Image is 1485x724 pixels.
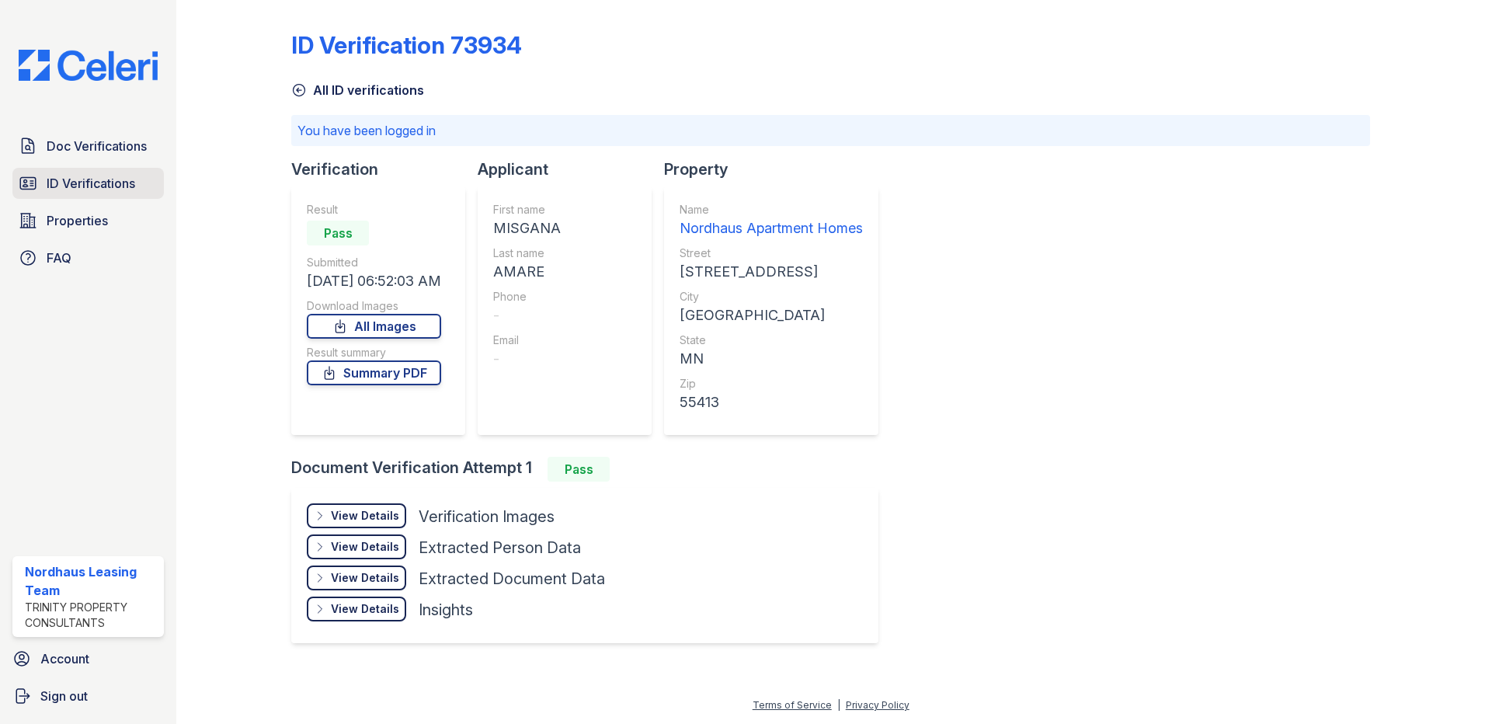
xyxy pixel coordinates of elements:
[493,245,561,261] div: Last name
[493,332,561,348] div: Email
[419,599,473,621] div: Insights
[307,202,441,218] div: Result
[680,392,863,413] div: 55413
[680,376,863,392] div: Zip
[291,81,424,99] a: All ID verifications
[846,699,909,711] a: Privacy Policy
[307,270,441,292] div: [DATE] 06:52:03 AM
[6,680,170,712] a: Sign out
[680,202,863,218] div: Name
[12,131,164,162] a: Doc Verifications
[331,601,399,617] div: View Details
[307,221,369,245] div: Pass
[47,211,108,230] span: Properties
[40,649,89,668] span: Account
[6,643,170,674] a: Account
[12,205,164,236] a: Properties
[12,168,164,199] a: ID Verifications
[331,539,399,555] div: View Details
[680,348,863,370] div: MN
[493,305,561,326] div: -
[297,121,1364,140] p: You have been logged in
[307,298,441,314] div: Download Images
[25,562,158,600] div: Nordhaus Leasing Team
[47,249,71,267] span: FAQ
[307,255,441,270] div: Submitted
[680,218,863,239] div: Nordhaus Apartment Homes
[331,508,399,524] div: View Details
[47,174,135,193] span: ID Verifications
[419,506,555,527] div: Verification Images
[331,570,399,586] div: View Details
[307,345,441,360] div: Result summary
[307,314,441,339] a: All Images
[12,242,164,273] a: FAQ
[47,137,147,155] span: Doc Verifications
[548,457,610,482] div: Pass
[419,568,605,590] div: Extracted Document Data
[307,360,441,385] a: Summary PDF
[680,305,863,326] div: [GEOGRAPHIC_DATA]
[493,261,561,283] div: AMARE
[680,261,863,283] div: [STREET_ADDRESS]
[478,158,664,180] div: Applicant
[419,537,581,559] div: Extracted Person Data
[753,699,832,711] a: Terms of Service
[680,202,863,239] a: Name Nordhaus Apartment Homes
[680,245,863,261] div: Street
[680,332,863,348] div: State
[6,50,170,81] img: CE_Logo_Blue-a8612792a0a2168367f1c8372b55b34899dd931a85d93a1a3d3e32e68fde9ad4.png
[493,218,561,239] div: MISGANA
[40,687,88,705] span: Sign out
[493,289,561,305] div: Phone
[291,158,478,180] div: Verification
[291,31,522,59] div: ID Verification 73934
[493,348,561,370] div: -
[493,202,561,218] div: First name
[680,289,863,305] div: City
[837,699,840,711] div: |
[291,457,891,482] div: Document Verification Attempt 1
[25,600,158,631] div: Trinity Property Consultants
[664,158,891,180] div: Property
